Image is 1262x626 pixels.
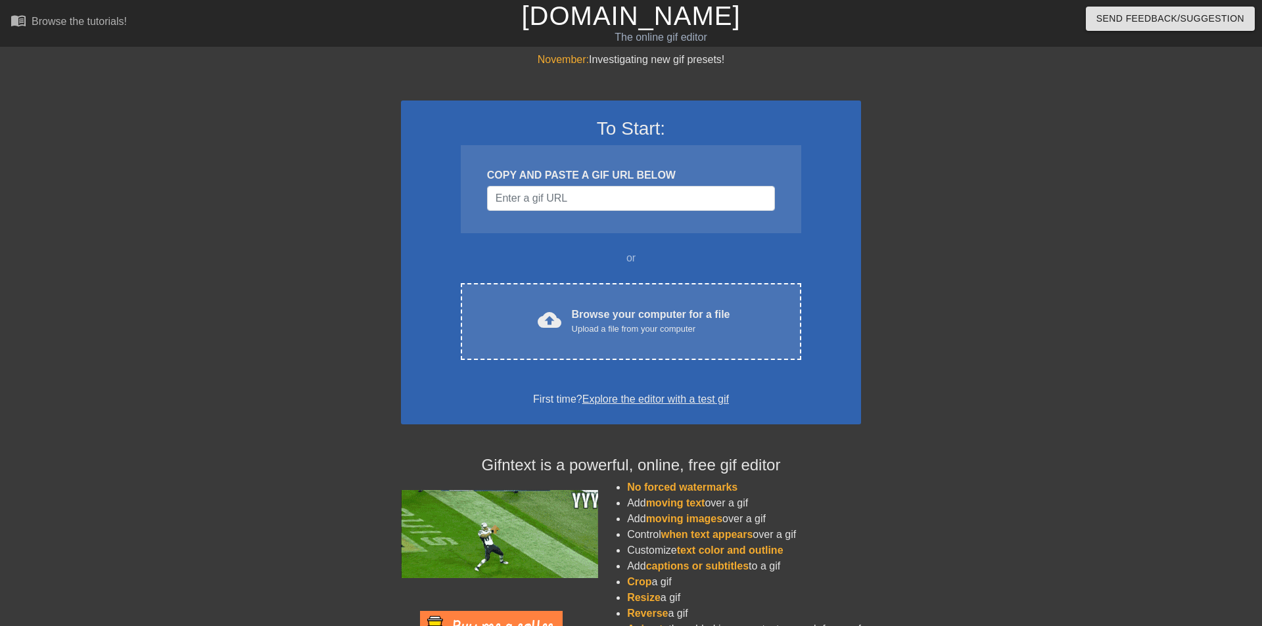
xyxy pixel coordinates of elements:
[627,558,861,574] li: Add to a gif
[661,529,753,540] span: when text appears
[401,52,861,68] div: Investigating new gif presets!
[627,543,861,558] li: Customize
[11,12,26,28] span: menu_book
[418,391,844,407] div: First time?
[538,308,561,332] span: cloud_upload
[1086,7,1255,31] button: Send Feedback/Suggestion
[487,168,775,183] div: COPY AND PASTE A GIF URL BELOW
[677,545,783,556] span: text color and outline
[627,495,861,511] li: Add over a gif
[32,16,127,27] div: Browse the tutorials!
[646,513,722,524] span: moving images
[627,481,737,493] span: No forced watermarks
[646,560,749,571] span: captions or subtitles
[435,250,827,266] div: or
[627,574,861,590] li: a gif
[627,608,668,619] span: Reverse
[582,393,729,405] a: Explore the editor with a test gif
[401,456,861,475] h4: Gifntext is a powerful, online, free gif editor
[627,590,861,606] li: a gif
[401,490,598,578] img: football_small.gif
[487,186,775,211] input: Username
[627,576,651,587] span: Crop
[572,307,730,336] div: Browse your computer for a file
[427,30,895,45] div: The online gif editor
[538,54,589,65] span: November:
[646,497,705,508] span: moving text
[627,511,861,527] li: Add over a gif
[521,1,740,30] a: [DOMAIN_NAME]
[627,527,861,543] li: Control over a gif
[572,323,730,336] div: Upload a file from your computer
[418,118,844,140] h3: To Start:
[1096,11,1244,27] span: Send Feedback/Suggestion
[627,592,661,603] span: Resize
[627,606,861,621] li: a gif
[11,12,127,33] a: Browse the tutorials!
